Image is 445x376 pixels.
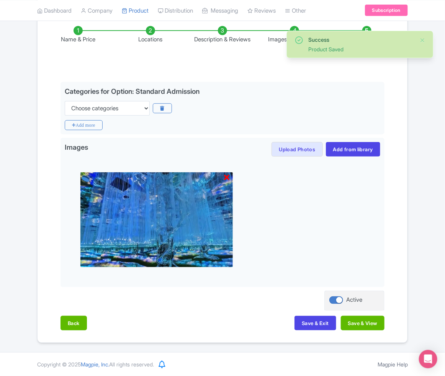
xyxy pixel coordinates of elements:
[114,26,186,44] li: Locations
[81,361,109,368] span: Magpie, Inc.
[80,172,233,268] img: sjpgyuey1qkcxhcsr0rm.webp
[258,26,330,44] li: Images & Categories
[365,5,408,16] a: Subscription
[346,296,362,304] div: Active
[326,142,380,157] a: Add from library
[294,316,336,330] button: Save & Exit
[65,120,103,130] i: Add more
[33,360,159,368] div: Copyright © 2025 All rights reserved.
[331,26,403,44] li: Complete
[419,350,437,368] div: Open Intercom Messenger
[308,45,413,53] div: Product Saved
[65,87,200,95] div: Categories for Option: Standard Admission
[378,361,408,368] a: Magpie Help
[308,36,413,44] div: Success
[65,142,88,154] span: Images
[419,36,425,45] button: Close
[187,26,258,44] li: Description & Reviews
[61,316,87,330] button: Back
[341,316,384,330] button: Save & View
[42,26,114,44] li: Name & Price
[272,142,322,157] button: Upload Photos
